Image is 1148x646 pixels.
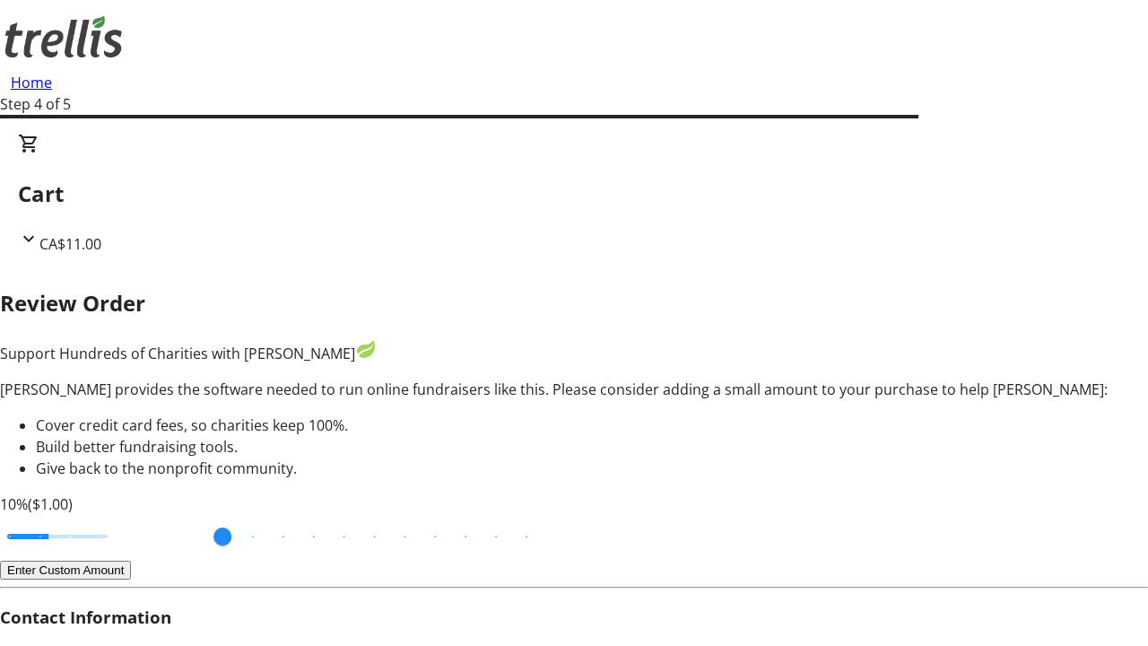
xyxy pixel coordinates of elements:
li: Give back to the nonprofit community. [36,458,1148,479]
span: CA$11.00 [39,234,101,254]
li: Build better fundraising tools. [36,436,1148,458]
h2: Cart [18,178,1130,210]
li: Cover credit card fees, so charities keep 100%. [36,415,1148,436]
div: CartCA$11.00 [18,133,1130,255]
